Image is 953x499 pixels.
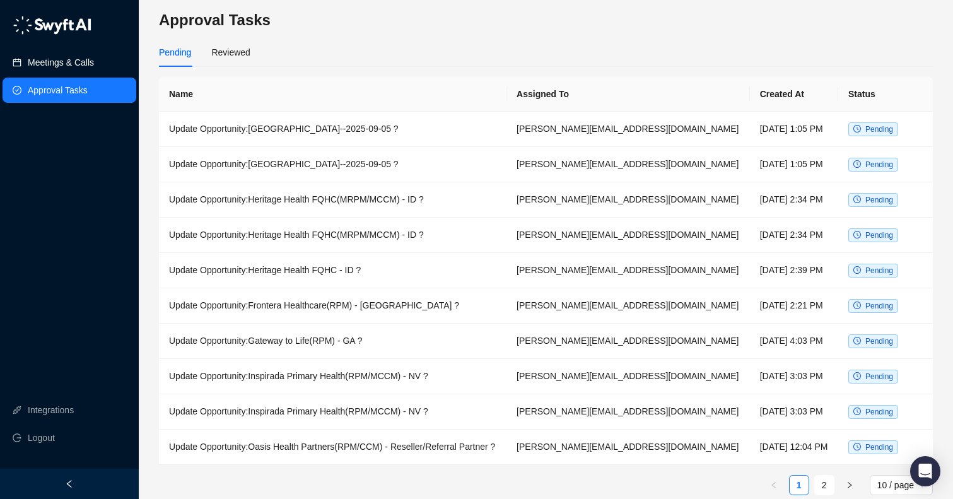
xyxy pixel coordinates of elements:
[764,475,784,495] button: left
[865,231,893,240] span: Pending
[865,125,893,134] span: Pending
[750,394,838,430] td: [DATE] 3:03 PM
[877,476,925,495] span: 10 / page
[159,288,506,324] td: Update Opportunity:Frontera Healthcare(RPM) - [GEOGRAPHIC_DATA] ?
[839,475,860,495] li: Next Page
[865,266,893,275] span: Pending
[853,408,861,415] span: clock-circle
[159,112,506,147] td: Update Opportunity:[GEOGRAPHIC_DATA]--2025-09-05 ?
[159,359,506,394] td: Update Opportunity:Inspirada Primary Health(RPM/MCCM) - NV ?
[159,430,506,465] td: Update Opportunity:Oasis Health Partners(RPM/CCM) - Reseller/Referral Partner ?
[750,77,838,112] th: Created At
[853,337,861,344] span: clock-circle
[865,408,893,416] span: Pending
[159,147,506,182] td: Update Opportunity:[GEOGRAPHIC_DATA]--2025-09-05 ?
[764,475,784,495] li: Previous Page
[853,372,861,380] span: clock-circle
[750,112,838,147] td: [DATE] 1:05 PM
[865,372,893,381] span: Pending
[846,481,853,489] span: right
[159,182,506,218] td: Update Opportunity:Heritage Health FQHC(MRPM/MCCM) - ID ?
[28,78,88,103] a: Approval Tasks
[865,337,893,346] span: Pending
[506,430,750,465] td: [PERSON_NAME][EMAIL_ADDRESS][DOMAIN_NAME]
[506,182,750,218] td: [PERSON_NAME][EMAIL_ADDRESS][DOMAIN_NAME]
[814,475,834,495] li: 2
[853,160,861,168] span: clock-circle
[506,324,750,359] td: [PERSON_NAME][EMAIL_ADDRESS][DOMAIN_NAME]
[506,288,750,324] td: [PERSON_NAME][EMAIL_ADDRESS][DOMAIN_NAME]
[750,182,838,218] td: [DATE] 2:34 PM
[870,475,933,495] div: Page Size
[750,288,838,324] td: [DATE] 2:21 PM
[790,476,809,495] a: 1
[159,324,506,359] td: Update Opportunity:Gateway to Life(RPM) - GA ?
[838,77,933,112] th: Status
[750,324,838,359] td: [DATE] 4:03 PM
[853,266,861,274] span: clock-circle
[853,302,861,309] span: clock-circle
[750,430,838,465] td: [DATE] 12:04 PM
[159,218,506,253] td: Update Opportunity:Heritage Health FQHC(MRPM/MCCM) - ID ?
[506,359,750,394] td: [PERSON_NAME][EMAIL_ADDRESS][DOMAIN_NAME]
[865,302,893,310] span: Pending
[750,359,838,394] td: [DATE] 3:03 PM
[910,456,940,486] div: Open Intercom Messenger
[770,481,778,489] span: left
[28,425,55,450] span: Logout
[839,475,860,495] button: right
[789,475,809,495] li: 1
[750,253,838,288] td: [DATE] 2:39 PM
[159,253,506,288] td: Update Opportunity:Heritage Health FQHC - ID ?
[750,147,838,182] td: [DATE] 1:05 PM
[65,479,74,488] span: left
[159,45,191,59] div: Pending
[865,443,893,452] span: Pending
[750,218,838,253] td: [DATE] 2:34 PM
[28,397,74,423] a: Integrations
[853,125,861,132] span: clock-circle
[159,394,506,430] td: Update Opportunity:Inspirada Primary Health(RPM/MCCM) - NV ?
[853,443,861,450] span: clock-circle
[506,77,750,112] th: Assigned To
[211,45,250,59] div: Reviewed
[13,433,21,442] span: logout
[506,253,750,288] td: [PERSON_NAME][EMAIL_ADDRESS][DOMAIN_NAME]
[159,77,506,112] th: Name
[506,147,750,182] td: [PERSON_NAME][EMAIL_ADDRESS][DOMAIN_NAME]
[28,50,94,75] a: Meetings & Calls
[159,10,933,30] h3: Approval Tasks
[853,196,861,203] span: clock-circle
[506,218,750,253] td: [PERSON_NAME][EMAIL_ADDRESS][DOMAIN_NAME]
[13,16,91,35] img: logo-05li4sbe.png
[815,476,834,495] a: 2
[853,231,861,238] span: clock-circle
[506,112,750,147] td: [PERSON_NAME][EMAIL_ADDRESS][DOMAIN_NAME]
[865,196,893,204] span: Pending
[506,394,750,430] td: [PERSON_NAME][EMAIL_ADDRESS][DOMAIN_NAME]
[865,160,893,169] span: Pending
